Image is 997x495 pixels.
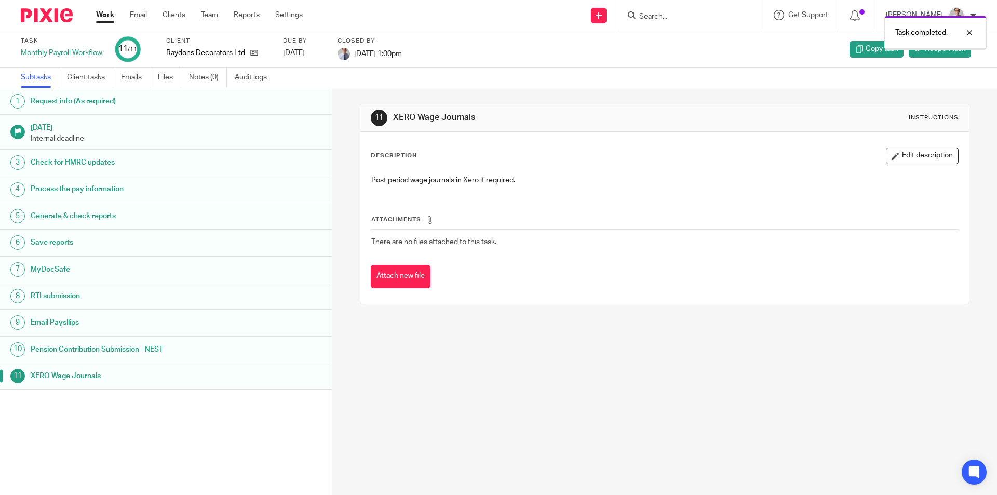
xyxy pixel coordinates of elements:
a: Emails [121,68,150,88]
a: Client tasks [67,68,113,88]
h1: XERO Wage Journals [393,112,687,123]
span: [DATE] 1:00pm [354,50,402,57]
div: 7 [10,262,25,277]
div: Monthly Payroll Workflow [21,48,102,58]
h1: Pension Contribution Submission - NEST [31,342,225,357]
label: Task [21,37,102,45]
a: Email [130,10,147,20]
h1: XERO Wage Journals [31,368,225,384]
span: There are no files attached to this task. [371,238,496,246]
p: Task completed. [895,28,948,38]
div: 3 [10,155,25,170]
h1: Check for HMRC updates [31,155,225,170]
img: IMG_9924.jpg [338,48,350,60]
img: IMG_9924.jpg [948,7,965,24]
small: /11 [128,47,137,52]
p: Description [371,152,417,160]
h1: Generate & check reports [31,208,225,224]
div: 5 [10,209,25,223]
p: Post period wage journals in Xero if required. [371,175,958,185]
img: Pixie [21,8,73,22]
a: Team [201,10,218,20]
a: Audit logs [235,68,275,88]
button: Attach new file [371,265,430,288]
h1: MyDocSafe [31,262,225,277]
h1: Email Paysllips [31,315,225,330]
a: Notes (0) [189,68,227,88]
a: Work [96,10,114,20]
label: Client [166,37,270,45]
div: 11 [10,369,25,383]
div: 6 [10,235,25,250]
div: 4 [10,182,25,197]
h1: RTI submission [31,288,225,304]
div: 10 [10,342,25,357]
p: Internal deadline [31,133,321,144]
h1: Process the pay information [31,181,225,197]
button: Edit description [886,148,959,164]
label: Closed by [338,37,402,45]
a: Settings [275,10,303,20]
p: Raydons Decorators Ltd [166,48,245,58]
div: Instructions [909,114,959,122]
a: Reports [234,10,260,20]
div: 11 [118,43,137,55]
h1: Save reports [31,235,225,250]
a: Files [158,68,181,88]
label: Due by [283,37,325,45]
span: Attachments [371,217,421,222]
h1: [DATE] [31,120,321,133]
div: 1 [10,94,25,109]
div: 11 [371,110,387,126]
div: 8 [10,289,25,303]
h1: Request info (As required) [31,93,225,109]
div: 9 [10,315,25,330]
a: Subtasks [21,68,59,88]
div: [DATE] [283,48,325,58]
a: Clients [163,10,185,20]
